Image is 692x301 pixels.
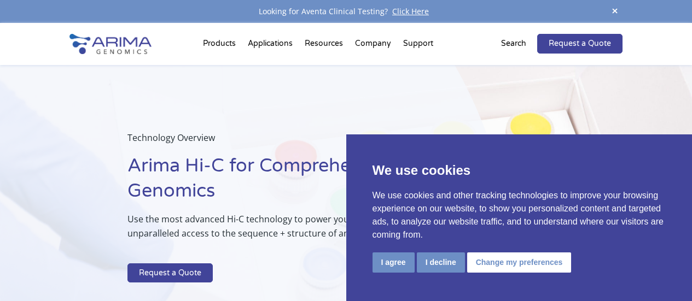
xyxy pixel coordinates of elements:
[127,154,455,212] h1: Arima Hi-C for Comprehensive 3D Genomics
[127,263,213,283] a: Request a Quote
[373,161,666,180] p: We use cookies
[501,37,526,51] p: Search
[69,34,152,54] img: Arima-Genomics-logo
[388,6,433,16] a: Click Here
[467,252,572,273] button: Change my preferences
[537,34,623,54] a: Request a Quote
[417,252,465,273] button: I decline
[373,252,415,273] button: I agree
[127,212,455,249] p: Use the most advanced Hi-C technology to power your discoveries with unparalleled access to the s...
[373,189,666,241] p: We use cookies and other tracking technologies to improve your browsing experience on our website...
[69,4,623,19] div: Looking for Aventa Clinical Testing?
[127,131,455,154] p: Technology Overview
